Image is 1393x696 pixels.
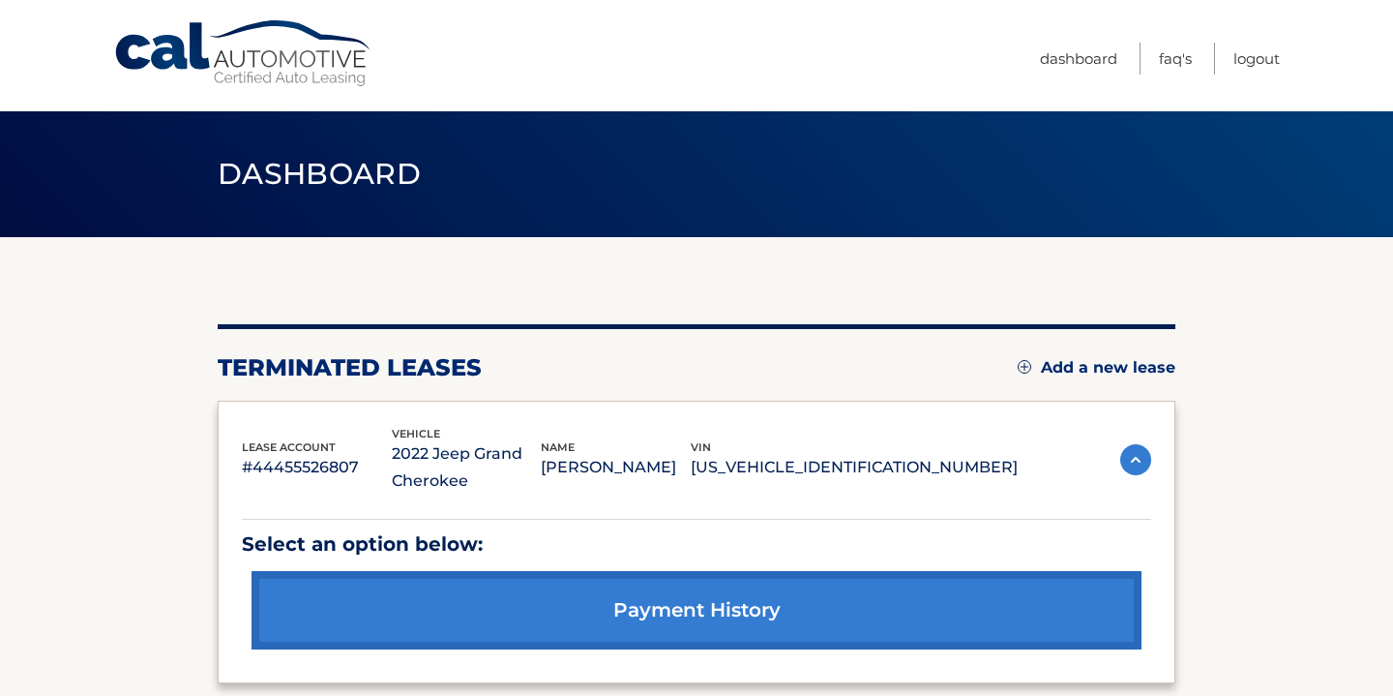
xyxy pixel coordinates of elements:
[541,454,691,481] p: [PERSON_NAME]
[392,440,542,495] p: 2022 Jeep Grand Cherokee
[1040,43,1117,75] a: Dashboard
[252,571,1141,650] a: payment history
[691,454,1018,481] p: [US_VEHICLE_IDENTIFICATION_NUMBER]
[541,440,575,454] span: name
[691,440,711,454] span: vin
[218,353,482,382] h2: terminated leases
[392,427,440,440] span: vehicle
[242,528,1151,561] p: Select an option below:
[113,19,374,88] a: Cal Automotive
[1120,444,1151,475] img: accordion-active.svg
[1159,43,1192,75] a: FAQ's
[1233,43,1280,75] a: Logout
[242,440,336,454] span: lease account
[1018,358,1175,378] a: Add a new lease
[242,454,392,481] p: #44455526807
[218,156,421,192] span: Dashboard
[1018,360,1031,374] img: add.svg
